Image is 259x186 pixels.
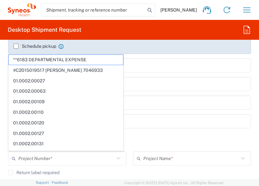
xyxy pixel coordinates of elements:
[9,86,123,96] span: 01.0002.00063
[9,76,123,86] span: 01.0002.00027
[9,139,123,149] span: 01.0002.00131
[124,180,223,186] span: Copyright © [DATE]-[DATE] Agistix Inc., All Rights Reserved
[9,55,123,65] span: **6183 DEPARTMENTAL EXPENSE
[9,107,123,117] span: 01.0002.00110
[8,26,81,34] h2: Desktop Shipment Request
[160,7,197,13] span: [PERSON_NAME]
[52,181,68,184] a: Feedback
[8,170,59,175] label: Return label required
[41,4,145,16] input: Shipment, tracking or reference number
[9,149,123,159] span: 01.0002.00141
[9,129,123,139] span: 01.0002.00127
[9,65,123,75] span: #C2015019517 [PERSON_NAME] 7046933
[13,44,56,49] label: Schedule pickup
[9,97,123,107] span: 01.0002.00109
[9,118,123,128] span: 01.0002.00120
[36,181,52,184] a: Support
